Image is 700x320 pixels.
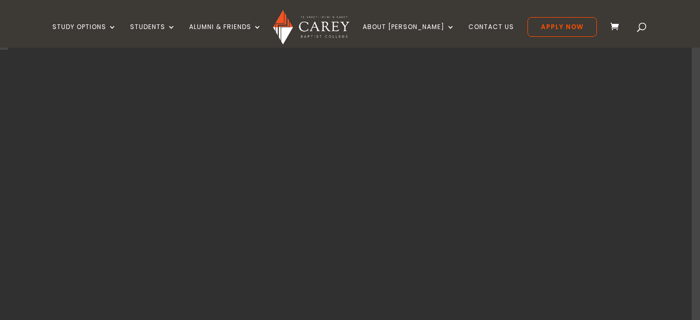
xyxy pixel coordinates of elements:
img: Carey Baptist College [273,10,349,45]
a: Study Options [52,23,117,48]
a: Contact Us [468,23,514,48]
a: About [PERSON_NAME] [363,23,455,48]
a: Students [130,23,176,48]
a: Apply Now [527,17,597,37]
a: Alumni & Friends [189,23,262,48]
